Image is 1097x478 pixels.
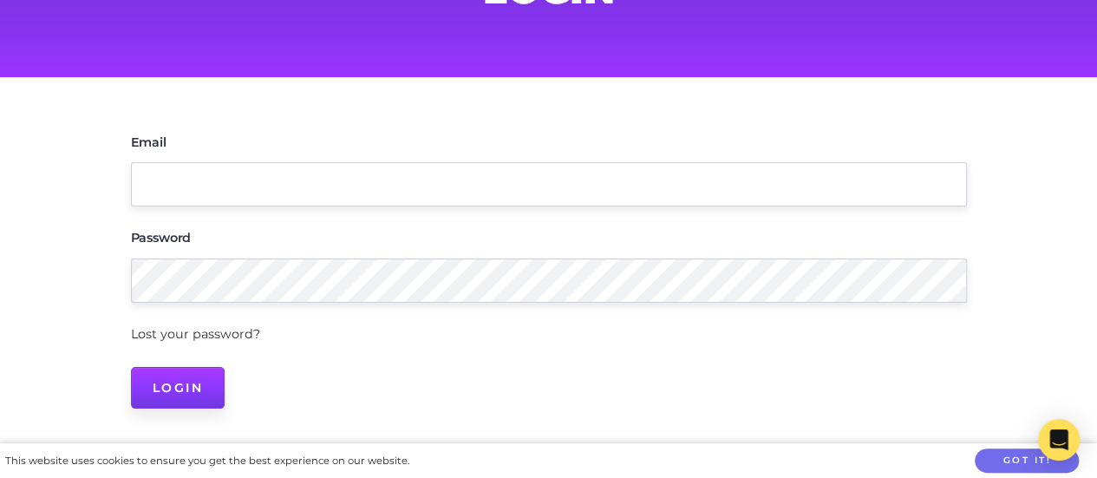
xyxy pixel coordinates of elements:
[131,232,192,244] label: Password
[131,326,260,342] a: Lost your password?
[1038,419,1080,461] div: Open Intercom Messenger
[5,452,409,470] div: This website uses cookies to ensure you get the best experience on our website.
[131,136,167,148] label: Email
[131,367,225,409] input: Login
[975,449,1079,474] button: Got it!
